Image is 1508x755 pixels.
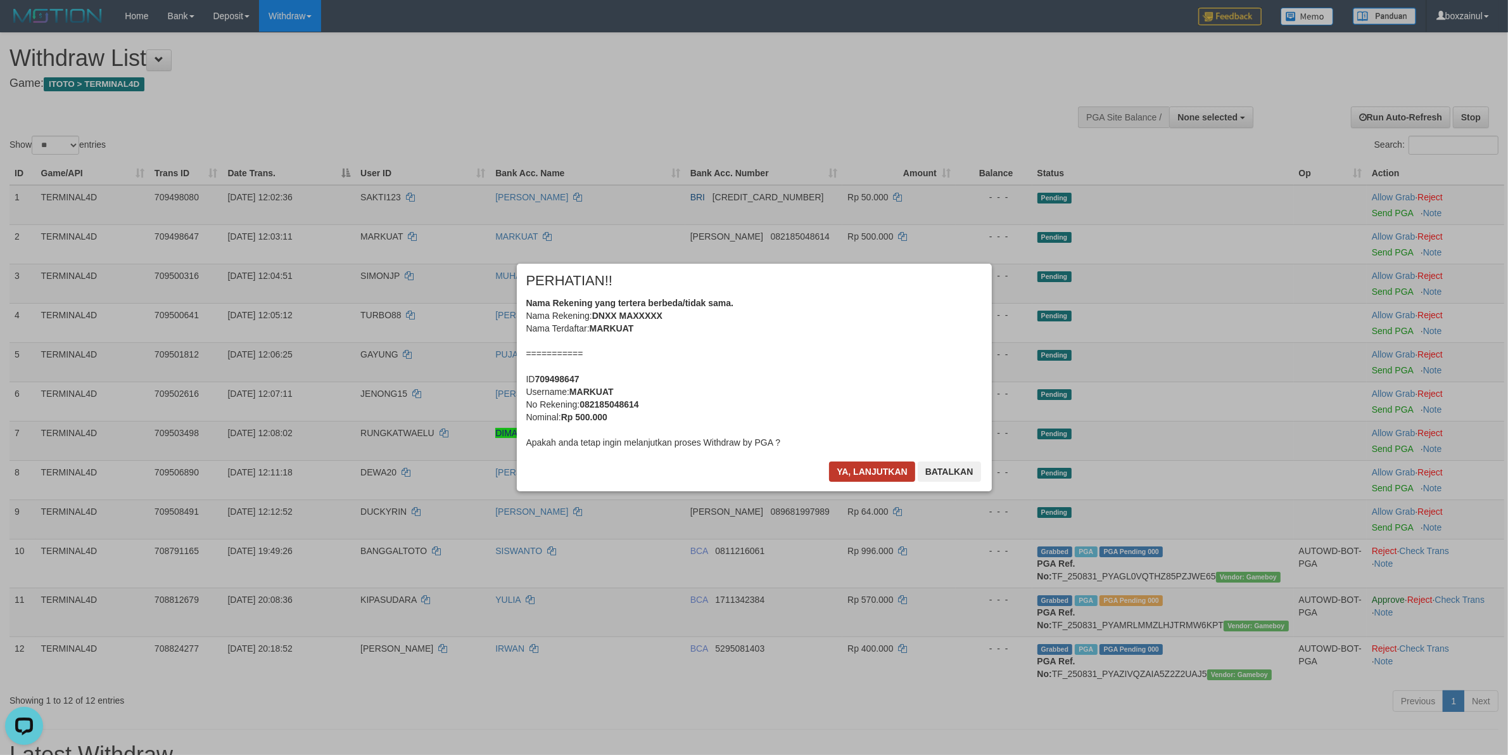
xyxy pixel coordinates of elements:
b: DNXX MAXXXXX [592,311,662,321]
b: 709498647 [535,374,580,384]
b: 082185048614 [580,399,638,410]
button: Batalkan [918,461,981,482]
b: MARKUAT [569,387,614,397]
button: Open LiveChat chat widget [5,5,43,43]
b: MARKUAT [590,323,634,333]
b: Nama Rekening yang tertera berbeda/tidak sama. [526,298,734,308]
div: Nama Rekening: Nama Terdaftar: =========== ID Username: No Rekening: Nominal: Apakah anda tetap i... [526,297,982,449]
button: Ya, lanjutkan [829,461,915,482]
span: PERHATIAN!! [526,274,613,287]
b: Rp 500.000 [561,412,607,422]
